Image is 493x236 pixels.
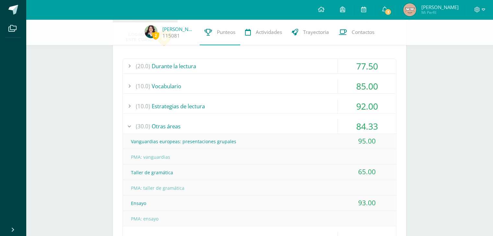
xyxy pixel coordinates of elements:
span: (10.0) [136,99,150,113]
span: (30.0) [136,119,150,134]
a: 115081 [162,32,180,39]
div: PMA: vanguardias [123,150,396,164]
div: Estrategias de lectura [123,99,396,113]
span: Mi Perfil [421,10,458,15]
div: Taller de gramática [123,165,396,180]
span: [PERSON_NAME] [421,4,458,10]
div: Ensayo [123,196,396,210]
a: Contactos [334,19,379,45]
a: Punteos [200,19,240,45]
div: Vocabulario [123,79,396,93]
div: 93.00 [338,196,396,210]
div: PMA: taller de gramática [123,181,396,195]
div: Durante la lectura [123,59,396,73]
div: 95.00 [338,134,396,148]
img: f838ef393e03f16fe2b12bbba3ee451b.png [145,25,158,38]
span: Trayectoria [303,29,329,36]
a: [PERSON_NAME] [162,26,195,32]
a: Trayectoria [287,19,334,45]
span: (20.0) [136,59,150,73]
span: Punteos [217,29,235,36]
div: 65.00 [338,165,396,179]
span: (10.0) [136,79,150,93]
div: PMA: ensayo [123,211,396,226]
div: Otras áreas [123,119,396,134]
div: 77.50 [338,59,396,73]
div: 84.33 [338,119,396,134]
div: Vanguardias europeas: presentaciones grupales [123,134,396,149]
img: 1d0ca742f2febfec89986c8588b009e1.png [403,3,416,16]
span: 2 [152,31,159,39]
span: 3 [384,8,392,16]
div: 85.00 [338,79,396,93]
div: 92.00 [338,99,396,113]
span: Contactos [352,29,374,36]
span: Actividades [256,29,282,36]
a: Actividades [240,19,287,45]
